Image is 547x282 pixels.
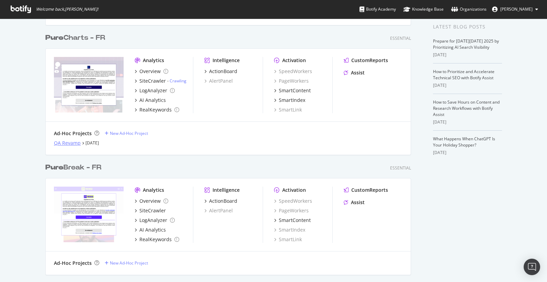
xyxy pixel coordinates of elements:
div: SmartContent [279,217,311,224]
div: LogAnalyzer [139,217,167,224]
a: Prepare for [DATE][DATE] 2025 by Prioritizing AI Search Visibility [433,38,499,50]
a: LogAnalyzer [135,217,175,224]
a: PureCharts - FR [45,33,108,43]
a: AI Analytics [135,226,166,233]
button: [PERSON_NAME] [487,4,544,15]
a: [DATE] [86,140,99,146]
a: ActionBoard [204,198,237,204]
div: ActionBoard [209,68,237,75]
a: AlertPanel [204,78,233,84]
a: PureBreak - FR [45,163,104,173]
a: SmartLink [274,236,302,243]
div: Knowledge Base [403,6,444,13]
div: SmartIndex [279,97,305,104]
div: Intelligence [213,187,240,193]
a: How to Save Hours on Content and Research Workflows with Botify Assist [433,99,500,117]
a: SmartIndex [274,97,305,104]
a: AlertPanel [204,207,233,214]
div: SiteCrawler [139,78,166,84]
div: [DATE] [433,119,502,125]
b: Pure [45,164,64,171]
span: Olivier Gourdin [500,6,533,12]
div: [DATE] [433,52,502,58]
a: Crawling [170,78,186,84]
span: Welcome back, [PERSON_NAME] ! [36,7,98,12]
div: AI Analytics [139,226,166,233]
div: New Ad-Hoc Project [110,260,148,266]
a: SiteCrawler- Crawling [135,78,186,84]
div: Charts - FR [45,33,105,43]
a: CustomReports [344,57,388,64]
div: Botify Academy [360,6,396,13]
div: Overview [139,198,161,204]
div: CustomReports [351,57,388,64]
a: SmartIndex [274,226,305,233]
div: CustomReports [351,187,388,193]
a: LogAnalyzer [135,87,175,94]
div: Overview [139,68,161,75]
a: SiteCrawler [135,207,166,214]
div: SmartContent [279,87,311,94]
a: How to Prioritize and Accelerate Technical SEO with Botify Assist [433,69,494,81]
a: CustomReports [344,187,388,193]
a: RealKeywords [135,236,179,243]
img: www.chartsinfrance.net [54,57,124,113]
div: Ad-Hoc Projects [54,260,92,267]
a: What Happens When ChatGPT Is Your Holiday Shopper? [433,136,495,148]
div: Activation [282,187,306,193]
a: ActionBoard [204,68,237,75]
div: ActionBoard [209,198,237,204]
div: - [167,78,186,84]
b: Pure [45,34,64,41]
div: Open Intercom Messenger [524,259,540,275]
div: AI Analytics [139,97,166,104]
div: RealKeywords [139,236,172,243]
div: Analytics [143,57,164,64]
a: SmartLink [274,106,302,113]
a: SmartContent [274,217,311,224]
div: SiteCrawler [139,207,166,214]
div: New Ad-Hoc Project [110,130,148,136]
div: Ad-Hoc Projects [54,130,92,137]
a: AI Analytics [135,97,166,104]
a: New Ad-Hoc Project [105,130,148,136]
div: Activation [282,57,306,64]
div: Assist [351,69,365,76]
div: RealKeywords [139,106,172,113]
a: New Ad-Hoc Project [105,260,148,266]
div: Intelligence [213,57,240,64]
a: Assist [344,69,365,76]
a: PageWorkers [274,207,309,214]
div: Break - FR [45,163,101,173]
a: Overview [135,198,168,204]
a: SpeedWorkers [274,198,312,204]
div: Essential [390,35,411,41]
div: Organizations [451,6,487,13]
div: Essential [390,165,411,171]
div: Analytics [143,187,164,193]
a: SmartContent [274,87,311,94]
a: QA Revamp [54,140,81,146]
a: Assist [344,199,365,206]
a: PageWorkers [274,78,309,84]
div: Latest Blog Posts [433,23,502,31]
div: [DATE] [433,82,502,89]
div: [DATE] [433,150,502,156]
a: RealKeywords [135,106,179,113]
div: LogAnalyzer [139,87,167,94]
img: purebreak.fr [54,187,124,242]
div: Assist [351,199,365,206]
a: SpeedWorkers [274,68,312,75]
a: Overview [135,68,168,75]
